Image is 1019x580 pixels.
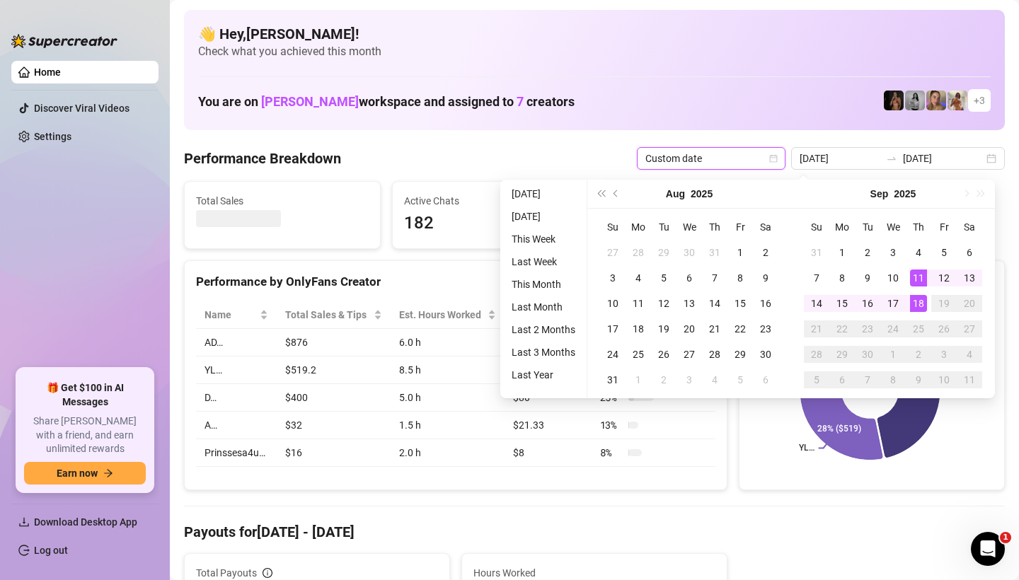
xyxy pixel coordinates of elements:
a: Log out [34,545,68,556]
td: 1.5 h [391,412,505,439]
td: A… [196,412,277,439]
li: This Week [506,231,581,248]
span: swap-right [886,153,897,164]
td: 2025-08-24 [600,342,626,367]
td: 2025-09-14 [804,291,829,316]
td: 2025-08-07 [702,265,727,291]
th: Su [804,214,829,240]
th: Th [906,214,931,240]
img: Cherry [926,91,946,110]
div: 16 [859,295,876,312]
th: We [677,214,702,240]
span: Total Sales [196,193,369,209]
td: 2025-09-10 [880,265,906,291]
td: $519.2 [277,356,391,384]
td: 2025-09-18 [906,291,931,316]
td: 2025-07-30 [677,240,702,265]
td: 2025-08-13 [677,291,702,316]
div: 2 [910,346,927,363]
img: D [884,91,904,110]
th: Fr [727,214,753,240]
li: [DATE] [506,208,581,225]
div: 6 [961,244,978,261]
span: Earn now [57,468,98,479]
h4: 👋 Hey, [PERSON_NAME] ! [198,24,991,44]
img: logo-BBDzfeDw.svg [11,34,117,48]
td: 2025-08-10 [600,291,626,316]
td: 2025-09-24 [880,316,906,342]
div: 30 [757,346,774,363]
div: 5 [935,244,952,261]
th: Tu [651,214,677,240]
div: 15 [834,295,851,312]
div: 6 [681,269,698,286]
div: 12 [655,295,672,312]
td: 2025-09-30 [855,342,880,367]
div: 9 [757,269,774,286]
td: 2025-08-19 [651,316,677,342]
div: 19 [655,320,672,337]
td: 2025-09-02 [855,240,880,265]
td: 6.0 h [391,329,505,356]
div: 7 [859,371,876,388]
span: to [886,153,897,164]
div: 8 [885,371,902,388]
div: 2 [757,244,774,261]
td: 2025-09-03 [677,367,702,393]
td: 2025-08-21 [702,316,727,342]
td: 2025-09-26 [931,316,957,342]
div: 21 [808,320,825,337]
div: 31 [808,244,825,261]
div: 22 [834,320,851,337]
div: 11 [961,371,978,388]
td: 2025-08-15 [727,291,753,316]
button: Choose a year [691,180,713,208]
div: 13 [681,295,698,312]
td: 2025-09-04 [702,367,727,393]
span: Share [PERSON_NAME] with a friend, and earn unlimited rewards [24,414,146,456]
td: 2025-08-08 [727,265,753,291]
span: info-circle [263,568,272,578]
span: 8 % [600,445,623,460]
div: 20 [961,295,978,312]
li: Last 2 Months [506,321,581,338]
li: Last 3 Months [506,344,581,361]
td: 2025-08-12 [651,291,677,316]
td: 2025-10-06 [829,367,855,393]
h4: Performance Breakdown [184,149,341,168]
div: 23 [859,320,876,337]
td: 2025-09-28 [804,342,829,367]
span: Check what you achieved this month [198,44,991,59]
div: 29 [732,346,749,363]
td: 2025-09-06 [753,367,778,393]
li: This Month [506,276,581,293]
div: 19 [935,295,952,312]
div: 18 [910,295,927,312]
div: 10 [885,269,902,286]
text: YL… [799,443,814,453]
div: 24 [604,346,621,363]
td: 2025-09-21 [804,316,829,342]
div: 28 [706,346,723,363]
td: 2025-10-11 [957,367,982,393]
th: Sa [957,214,982,240]
div: 10 [604,295,621,312]
th: Tu [855,214,880,240]
td: 2025-08-28 [702,342,727,367]
td: 2025-10-08 [880,367,906,393]
td: 2025-08-16 [753,291,778,316]
span: Total Sales & Tips [285,307,371,323]
td: 2025-08-31 [600,367,626,393]
td: $876 [277,329,391,356]
div: 17 [885,295,902,312]
td: D… [196,384,277,412]
div: 26 [655,346,672,363]
button: Last year (Control + left) [593,180,609,208]
span: Download Desktop App [34,516,137,528]
td: 2025-10-09 [906,367,931,393]
div: Performance by OnlyFans Creator [196,272,715,291]
th: Mo [829,214,855,240]
div: 31 [604,371,621,388]
td: 2025-08-11 [626,291,651,316]
td: 2025-09-20 [957,291,982,316]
